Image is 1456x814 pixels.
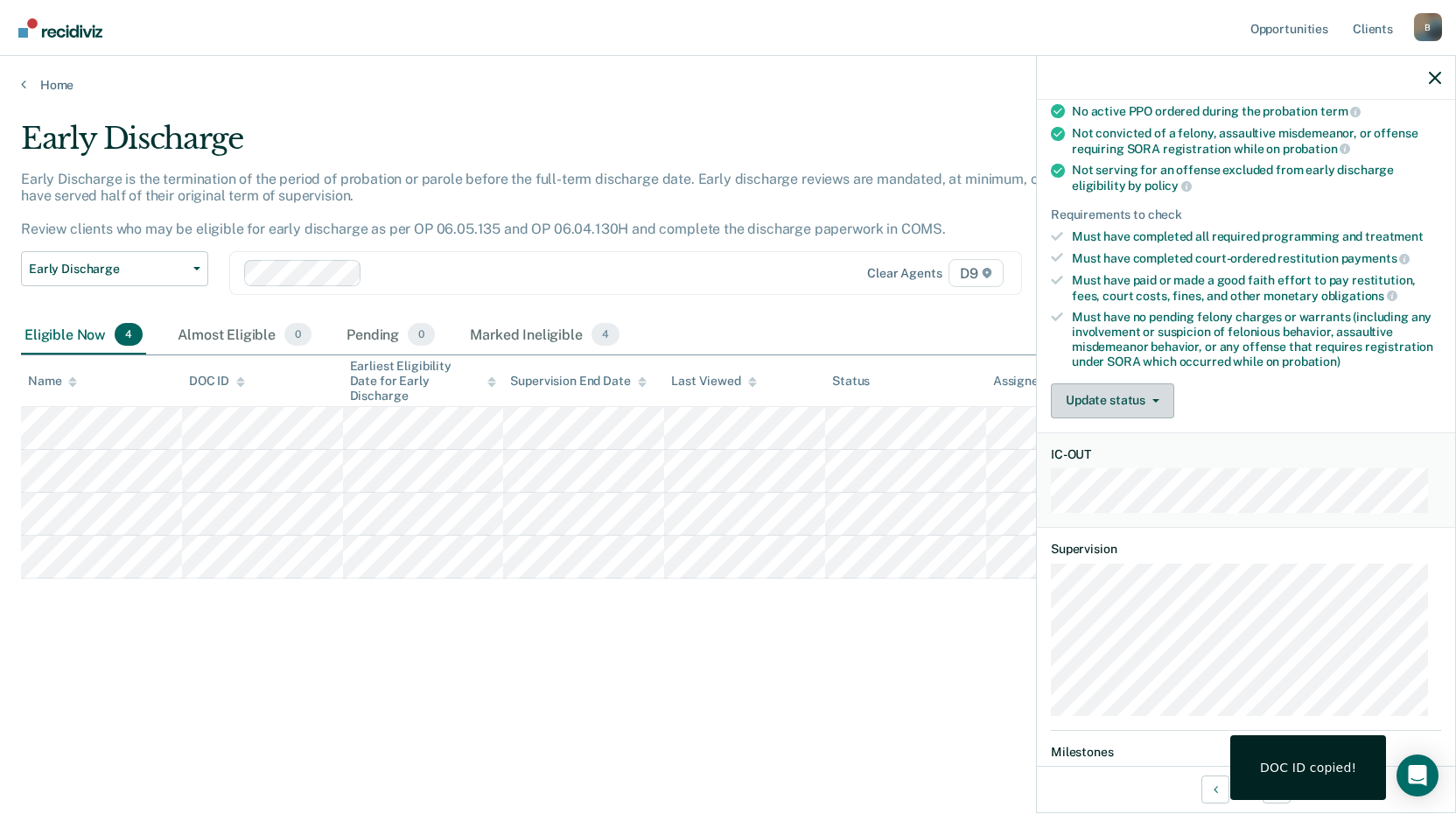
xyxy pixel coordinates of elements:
span: 4 [115,323,143,346]
div: 3 / 4 [1037,766,1455,812]
div: Earliest Eligibility Date for Early Discharge [350,359,497,403]
div: Marked Ineligible [466,316,623,354]
div: DOC ID copied! [1260,760,1356,775]
dt: Milestones [1051,745,1441,760]
button: Profile dropdown button [1414,13,1442,41]
div: Status [832,374,870,389]
div: Clear agents [867,266,941,281]
div: Requirements to check [1051,207,1441,222]
div: Must have completed court-ordered restitution [1072,250,1441,266]
div: Early Discharge [21,121,1113,171]
span: 4 [591,323,619,346]
div: Pending [343,316,438,354]
p: Early Discharge is the termination of the period of probation or parole before the full-term disc... [21,171,1108,238]
dt: Supervision [1051,542,1441,557]
span: 0 [408,323,435,346]
div: Open Intercom Messenger [1396,754,1438,796]
div: Not convicted of a felony, assaultive misdemeanor, or offense requiring SORA registration while on [1072,126,1441,156]
div: Almost Eligible [174,316,315,354]
span: obligations [1321,289,1397,303]
span: policy [1144,179,1192,193]
span: 0 [284,323,311,346]
div: Supervision End Date [510,374,646,389]
div: Assigned to [993,374,1075,389]
dt: IC-OUT [1051,447,1441,462]
span: probation) [1282,354,1340,368]
div: DOC ID [189,374,245,389]
div: B [1414,13,1442,41]
div: Must have no pending felony charges or warrants (including any involvement or suspicion of feloni... [1072,310,1441,368]
span: term [1320,104,1361,118]
div: Not serving for an offense excluded from early discharge eligibility by [1072,163,1441,193]
div: Eligible Now [21,316,146,354]
span: probation [1283,142,1351,156]
div: No active PPO ordered during the probation [1072,103,1441,119]
span: treatment [1365,229,1424,243]
span: payments [1341,251,1410,265]
div: Last Viewed [671,374,756,389]
div: Must have paid or made a good faith effort to pay restitution, fees, court costs, fines, and othe... [1072,273,1441,303]
a: Home [21,77,1435,93]
div: Name [28,374,77,389]
span: Early Discharge [29,262,186,277]
div: Must have completed all required programming and [1072,229,1441,244]
button: Update status [1051,383,1174,418]
button: Previous Opportunity [1201,775,1229,803]
img: Recidiviz [18,18,102,38]
span: D9 [948,259,1004,287]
